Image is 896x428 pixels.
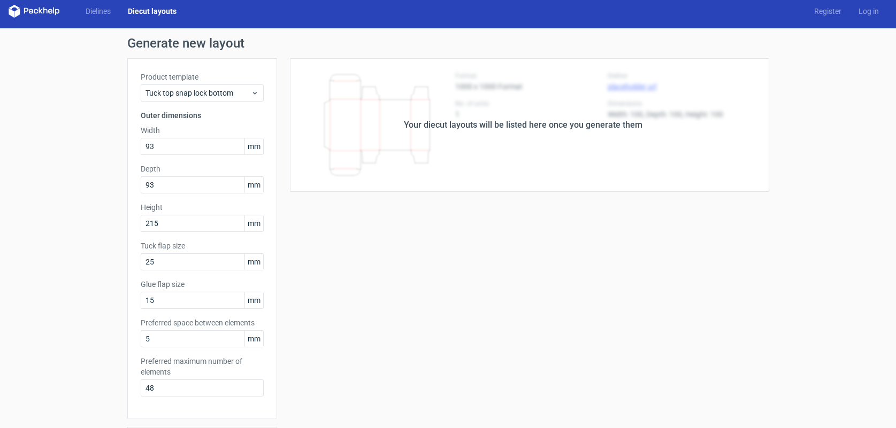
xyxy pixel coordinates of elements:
[244,215,263,231] span: mm
[77,6,119,17] a: Dielines
[244,254,263,270] span: mm
[244,138,263,154] span: mm
[141,356,264,377] label: Preferred maximum number of elements
[850,6,887,17] a: Log in
[141,72,264,82] label: Product template
[244,177,263,193] span: mm
[141,279,264,290] label: Glue flap size
[141,240,264,251] label: Tuck flap size
[244,331,263,347] span: mm
[244,292,263,308] span: mm
[119,6,185,17] a: Diecut layouts
[141,125,264,136] label: Width
[145,88,251,98] span: Tuck top snap lock bottom
[141,202,264,213] label: Height
[127,37,769,50] h1: Generate new layout
[141,110,264,121] h3: Outer dimensions
[141,317,264,328] label: Preferred space between elements
[806,6,850,17] a: Register
[141,164,264,174] label: Depth
[404,119,642,131] div: Your diecut layouts will be listed here once you generate them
